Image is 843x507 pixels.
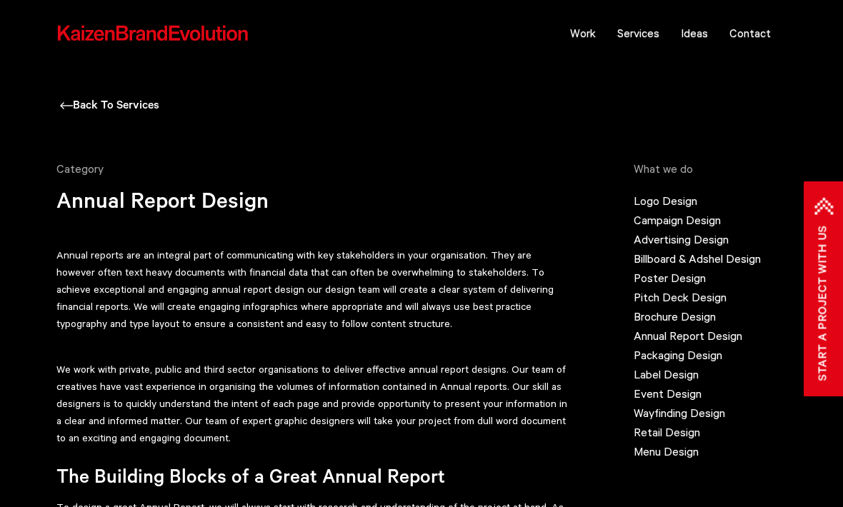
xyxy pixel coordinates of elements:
[634,445,699,458] a: Menu Design
[56,24,249,43] img: kbe_logo_new.svg
[811,226,837,381] b: Start a project with us
[634,348,722,361] a: Packaging Design
[634,291,727,303] a: Pitch Deck Design
[60,100,159,113] a: Back To Services
[634,368,699,381] a: Label Design
[634,214,721,226] a: Campaign Design
[670,15,719,51] a: Ideas
[634,271,706,284] a: Poster Design
[634,194,697,207] a: Logo Design
[56,361,568,446] p: We work with private, public and third sector organisations to deliver effective annual report de...
[634,310,716,323] a: Brochure Design
[56,457,568,498] h2: The Building Blocks of a Great Annual Report
[634,387,702,400] a: Event Design
[634,159,790,179] p: What we do
[634,406,725,419] a: Wayfinding Design
[634,252,761,265] a: Billboard & Adshel Design
[634,426,700,438] a: Retail Design
[814,198,832,215] img: path-arrow-1.png
[634,233,729,246] a: Advertising Design
[719,15,782,51] a: Contact
[634,329,742,342] a: Annual Report Design
[56,191,568,246] h1: Annual Report Design
[56,246,568,332] p: Annual reports are an integral part of communicating with key stakeholders in your organisation. ...
[607,15,670,51] a: Services
[60,102,73,109] img: arrow
[56,159,568,179] p: Category
[559,15,607,51] a: Work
